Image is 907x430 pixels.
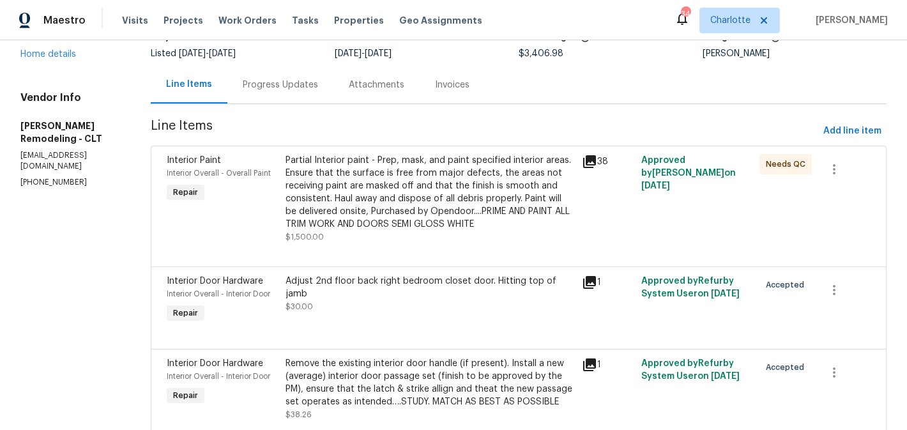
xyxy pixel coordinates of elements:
span: Listed [151,49,236,58]
span: Repair [168,307,203,319]
div: Invoices [435,79,469,91]
span: [DATE] [365,49,392,58]
span: Interior Overall - Overall Paint [167,169,271,177]
span: - [335,49,392,58]
span: $3,406.98 [519,49,563,58]
span: Repair [168,389,203,402]
span: Accepted [766,279,809,291]
span: Accepted [766,361,809,374]
span: Interior Paint [167,156,221,165]
div: 34 [681,8,690,20]
span: [DATE] [209,49,236,58]
div: Partial Interior paint - Prep, mask, and paint specified interior areas. Ensure that the surface ... [286,154,574,231]
span: [DATE] [179,49,206,58]
span: Approved by [PERSON_NAME] on [641,156,736,190]
div: Attachments [349,79,404,91]
span: Interior Door Hardware [167,277,263,286]
span: [DATE] [711,289,740,298]
span: Tasks [292,16,319,25]
p: [PHONE_NUMBER] [20,177,120,188]
span: Maestro [43,14,86,27]
span: [DATE] [641,181,670,190]
span: Interior Door Hardware [167,359,263,368]
span: Interior Overall - Interior Door [167,290,270,298]
h4: Vendor Info [20,91,120,104]
span: Line Items [151,119,818,143]
span: Repair [168,186,203,199]
span: Approved by Refurby System User on [641,359,740,381]
span: $30.00 [286,303,313,311]
div: 1 [582,357,634,372]
span: [DATE] [335,49,362,58]
button: Add line item [818,119,887,143]
span: $1,500.00 [286,233,324,241]
span: Add line item [823,123,881,139]
span: Work Orders [218,14,277,27]
span: The hpm assigned to this work order. [770,33,781,49]
span: [PERSON_NAME] [811,14,888,27]
span: Geo Assignments [399,14,482,27]
div: 1 [582,275,634,290]
span: Projects [164,14,203,27]
div: Progress Updates [243,79,318,91]
span: $38.26 [286,411,312,418]
span: Charlotte [710,14,751,27]
a: Home details [20,50,76,59]
span: Properties [334,14,384,27]
div: Remove the existing interior door handle (if present). Install a new (average) interior door pass... [286,357,574,408]
span: - [179,49,236,58]
h5: [PERSON_NAME] Remodeling - CLT [20,119,120,145]
span: Visits [122,14,148,27]
span: Approved by Refurby System User on [641,277,740,298]
div: 38 [582,154,634,169]
span: Needs QC [766,158,811,171]
div: Line Items [166,78,212,91]
span: [DATE] [711,372,740,381]
div: [PERSON_NAME] [703,49,887,58]
span: The total cost of line items that have been proposed by Opendoor. This sum includes line items th... [580,33,590,49]
div: Adjust 2nd floor back right bedroom closet door. Hitting top of jamb [286,275,574,300]
p: [EMAIL_ADDRESS][DOMAIN_NAME] [20,150,120,172]
span: Interior Overall - Interior Door [167,372,270,380]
